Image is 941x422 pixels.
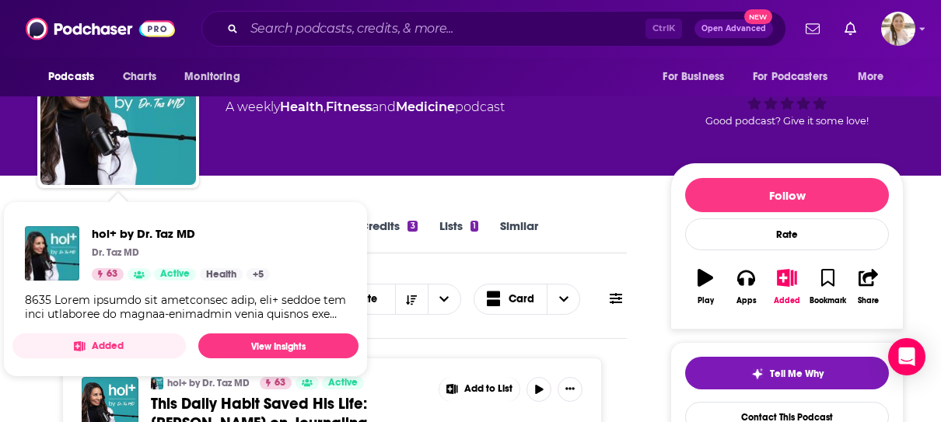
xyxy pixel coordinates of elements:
[48,66,94,88] span: Podcasts
[743,62,850,92] button: open menu
[464,383,512,395] span: Add to List
[881,12,915,46] img: User Profile
[396,99,455,114] a: Medicine
[838,16,862,42] a: Show notifications dropdown
[226,98,505,117] div: A weekly podcast
[306,284,461,315] h2: Choose List sort
[888,338,925,375] div: Open Intercom Messenger
[694,19,773,38] button: Open AdvancedNew
[25,226,79,281] img: hol+ by Dr. Taz MD
[26,14,175,44] img: Podchaser - Follow, Share and Rate Podcasts
[123,66,156,88] span: Charts
[173,62,260,92] button: open menu
[247,268,270,281] a: +5
[12,333,186,358] button: Added
[160,267,190,282] span: Active
[770,368,824,380] span: Tell Me Why
[474,284,581,315] button: Choose View
[774,296,800,305] div: Added
[799,16,826,42] a: Show notifications dropdown
[408,221,417,232] div: 3
[113,62,166,92] a: Charts
[92,226,270,241] a: hol+ by Dr. Taz MD
[500,218,538,254] a: Similar
[25,293,346,321] div: 8635 Lorem ipsumdo sit ametconsec adip, eli+ seddoe tem inci utlaboree do magnaa-enimadmin venia ...
[736,296,757,305] div: Apps
[280,99,324,114] a: Health
[810,296,846,305] div: Bookmark
[881,12,915,46] button: Show profile menu
[751,368,764,380] img: tell me why sparkle
[705,115,869,127] span: Good podcast? Give it some love!
[858,66,884,88] span: More
[92,268,124,281] a: 63
[858,296,879,305] div: Share
[726,259,766,315] button: Apps
[509,294,534,305] span: Card
[767,259,807,315] button: Added
[685,218,889,250] div: Rate
[326,99,372,114] a: Fitness
[881,12,915,46] span: Logged in as acquavie
[184,66,240,88] span: Monitoring
[107,267,117,282] span: 63
[753,66,827,88] span: For Podcasters
[395,284,428,314] button: Sort Direction
[200,268,243,281] a: Health
[40,30,196,185] img: hol+ by Dr. Taz MD
[201,11,786,47] div: Search podcasts, credits, & more...
[428,284,460,314] button: open menu
[701,25,766,33] span: Open Advanced
[848,259,889,315] button: Share
[685,259,726,315] button: Play
[439,218,478,254] a: Lists1
[198,333,359,358] a: View Insights
[37,62,114,92] button: open menu
[698,296,714,305] div: Play
[244,16,645,41] input: Search podcasts, credits, & more...
[154,268,196,281] a: Active
[685,178,889,212] button: Follow
[847,62,904,92] button: open menu
[645,19,682,39] span: Ctrl K
[807,259,848,315] button: Bookmark
[92,246,139,259] p: Dr. Taz MD
[685,357,889,389] button: tell me why sparkleTell Me Why
[744,9,772,24] span: New
[439,377,520,402] button: Show More Button
[652,62,743,92] button: open menu
[558,377,582,402] button: Show More Button
[471,221,478,232] div: 1
[359,218,417,254] a: Credits3
[663,66,724,88] span: For Business
[324,99,326,114] span: ,
[372,99,396,114] span: and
